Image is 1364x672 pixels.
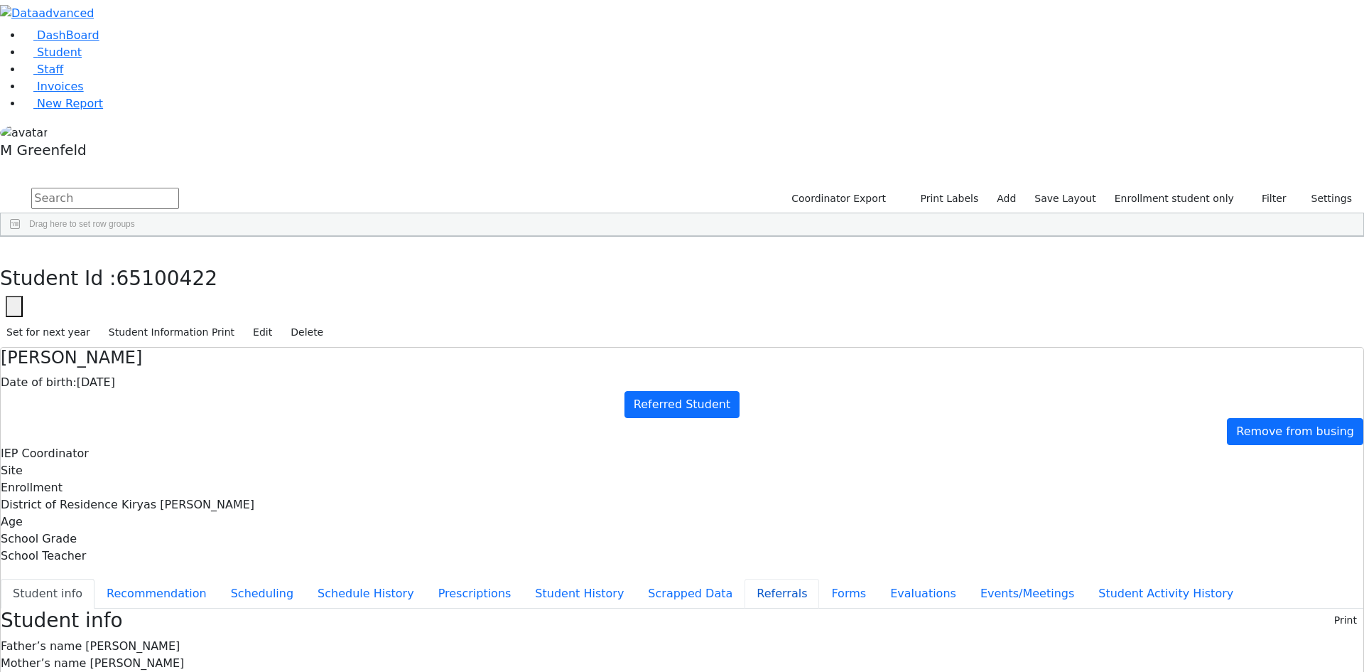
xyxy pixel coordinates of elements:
[878,579,968,609] button: Evaluations
[1,479,63,496] label: Enrollment
[1227,418,1363,445] a: Remove from busing
[23,63,63,76] a: Staff
[23,46,82,59] a: Student
[23,28,99,42] a: DashBoard
[1086,579,1245,609] button: Student Activity History
[94,579,219,609] button: Recommendation
[1108,188,1240,210] label: Enrollment student only
[1,655,86,672] label: Mother’s name
[29,219,135,229] span: Drag here to set row groups
[990,188,1022,210] a: Add
[782,188,892,210] button: Coordinator Export
[1,462,23,479] label: Site
[1236,425,1354,438] span: Remove from busing
[1243,188,1293,210] button: Filter
[90,656,184,670] span: [PERSON_NAME]
[1,609,123,633] h3: Student info
[745,579,819,609] button: Referrals
[219,579,305,609] button: Scheduling
[1,530,77,548] label: School Grade
[247,321,278,343] button: Edit
[37,97,103,110] span: New Report
[1293,188,1358,210] button: Settings
[23,97,103,110] a: New Report
[305,579,426,609] button: Schedule History
[904,188,985,210] button: Print Labels
[85,639,180,653] span: [PERSON_NAME]
[1,445,89,462] label: IEP Coordinator
[117,267,218,290] span: 65100422
[636,579,745,609] button: Scrapped Data
[121,498,254,511] span: Kiryas [PERSON_NAME]
[1028,188,1102,210] button: Save Layout
[819,579,878,609] button: Forms
[1,496,118,513] label: District of Residence
[426,579,524,609] button: Prescriptions
[1,374,1363,391] div: [DATE]
[1,348,1363,368] h4: [PERSON_NAME]
[1,548,86,565] label: School Teacher
[284,321,330,343] button: Delete
[624,391,740,418] a: Referred Student
[37,46,82,59] span: Student
[37,28,99,42] span: DashBoard
[102,321,241,343] button: Student Information Print
[1,513,23,530] label: Age
[1,579,94,609] button: Student info
[31,188,179,209] input: Search
[1,374,77,391] label: Date of birth:
[1,638,82,655] label: Father’s name
[37,80,84,93] span: Invoices
[23,80,84,93] a: Invoices
[1328,609,1363,631] button: Print
[37,63,63,76] span: Staff
[523,579,636,609] button: Student History
[968,579,1086,609] button: Events/Meetings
